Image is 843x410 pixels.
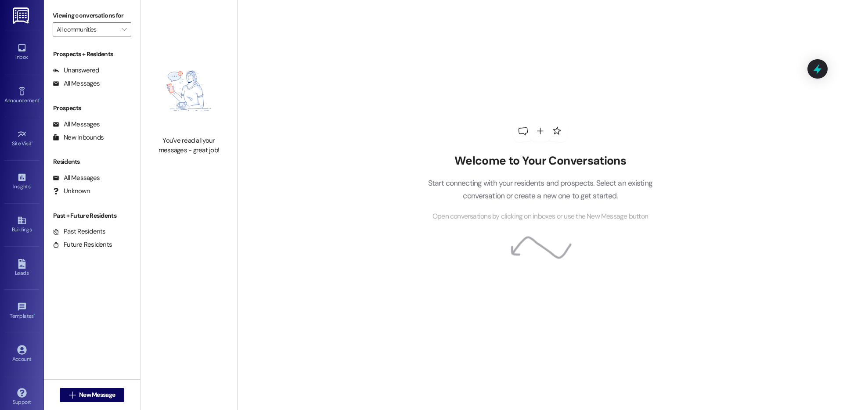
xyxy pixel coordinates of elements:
div: Prospects [44,104,140,113]
i:  [122,26,126,33]
p: Start connecting with your residents and prospects. Select an existing conversation or create a n... [414,177,666,202]
div: Unknown [53,187,90,196]
div: All Messages [53,79,100,88]
a: Account [4,342,40,366]
i:  [69,392,76,399]
a: Inbox [4,40,40,64]
span: Open conversations by clicking on inboxes or use the New Message button [432,211,648,222]
a: Templates • [4,299,40,323]
a: Site Visit • [4,127,40,151]
span: • [39,96,40,102]
a: Leads [4,256,40,280]
div: New Inbounds [53,133,104,142]
span: New Message [79,390,115,399]
label: Viewing conversations for [53,9,131,22]
div: Prospects + Residents [44,50,140,59]
a: Support [4,385,40,409]
div: Past + Future Residents [44,211,140,220]
button: New Message [60,388,125,402]
input: All communities [57,22,117,36]
span: • [30,182,32,188]
div: All Messages [53,173,100,183]
div: Future Residents [53,240,112,249]
a: Buildings [4,213,40,237]
h2: Welcome to Your Conversations [414,154,666,168]
img: ResiDesk Logo [13,7,31,24]
span: • [32,139,33,145]
div: All Messages [53,120,100,129]
div: Past Residents [53,227,106,236]
div: You've read all your messages - great job! [150,136,227,155]
img: empty-state [150,50,227,132]
a: Insights • [4,170,40,194]
div: Unanswered [53,66,99,75]
span: • [34,312,35,318]
div: Residents [44,157,140,166]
